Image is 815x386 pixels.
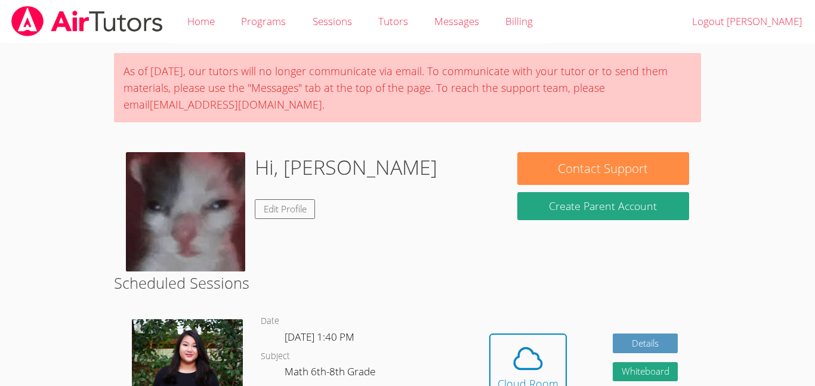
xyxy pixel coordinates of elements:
h1: Hi, [PERSON_NAME] [255,152,437,183]
div: As of [DATE], our tutors will no longer communicate via email. To communicate with your tutor or ... [114,53,701,122]
button: Whiteboard [613,362,678,382]
a: Edit Profile [255,199,316,219]
a: Details [613,333,678,353]
dd: Math 6th-8th Grade [285,363,378,384]
dt: Subject [261,349,290,364]
img: Screenshot%202024-11-12%2011.19.09%20AM.png [126,152,245,271]
span: Messages [434,14,479,28]
img: airtutors_banner-c4298cdbf04f3fff15de1276eac7730deb9818008684d7c2e4769d2f7ddbe033.png [10,6,164,36]
span: [DATE] 1:40 PM [285,330,354,344]
dt: Date [261,314,279,329]
h2: Scheduled Sessions [114,271,701,294]
button: Create Parent Account [517,192,689,220]
button: Contact Support [517,152,689,185]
